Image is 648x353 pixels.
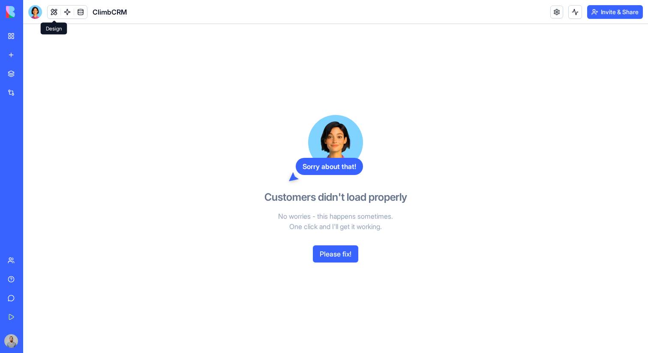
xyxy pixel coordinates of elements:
p: No worries - this happens sometimes. One click and I'll get it working. [237,211,434,232]
img: image_123650291_bsq8ao.jpg [4,334,18,348]
button: Please fix! [313,245,358,262]
span: ClimbCRM [93,7,127,17]
img: logo [6,6,59,18]
div: Design [41,23,67,35]
button: Invite & Share [587,5,643,19]
div: Sorry about that! [296,158,363,175]
h3: Customers didn't load properly [264,190,407,204]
